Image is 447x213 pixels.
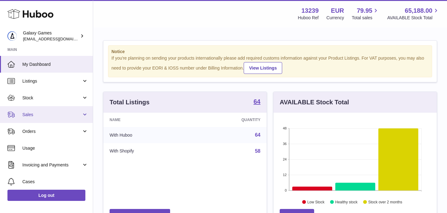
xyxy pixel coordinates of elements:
span: 65,188.00 [405,7,432,15]
span: Orders [22,129,82,134]
text: Low Stock [307,200,325,204]
a: 64 [255,132,260,138]
text: 0 [285,188,287,192]
span: Total sales [352,15,379,21]
text: Stock over 2 months [368,200,402,204]
text: 48 [283,126,287,130]
a: 58 [255,148,260,154]
span: Usage [22,145,88,151]
img: shop@backgammongalaxy.com [7,31,17,41]
span: 79.95 [357,7,372,15]
text: Healthy stock [335,200,358,204]
span: AVAILABLE Stock Total [387,15,440,21]
div: If you're planning on sending your products internationally please add required customs informati... [111,55,429,74]
div: Huboo Ref [298,15,319,21]
a: Log out [7,190,85,201]
text: 36 [283,142,287,146]
strong: 13239 [301,7,319,15]
strong: Notice [111,49,429,55]
a: 79.95 Total sales [352,7,379,21]
a: 64 [254,98,260,106]
h3: Total Listings [110,98,150,106]
td: With Shopify [103,143,192,159]
span: Cases [22,179,88,185]
span: [EMAIL_ADDRESS][DOMAIN_NAME] [23,36,91,41]
strong: EUR [331,7,344,15]
h3: AVAILABLE Stock Total [280,98,349,106]
strong: 64 [254,98,260,105]
text: 12 [283,173,287,177]
th: Name [103,113,192,127]
th: Quantity [192,113,267,127]
span: Sales [22,112,82,118]
td: With Huboo [103,127,192,143]
a: 65,188.00 AVAILABLE Stock Total [387,7,440,21]
span: Invoicing and Payments [22,162,82,168]
a: View Listings [244,62,282,74]
div: Currency [327,15,344,21]
span: Stock [22,95,82,101]
span: My Dashboard [22,61,88,67]
text: 24 [283,157,287,161]
div: Galaxy Games [23,30,79,42]
span: Listings [22,78,82,84]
